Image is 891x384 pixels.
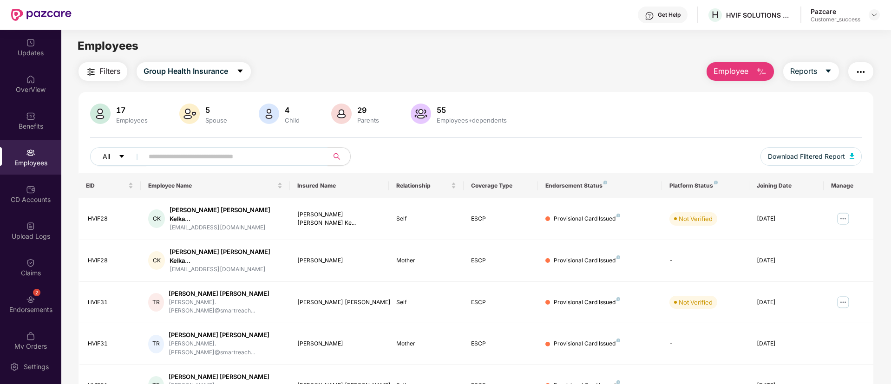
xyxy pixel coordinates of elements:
span: caret-down [236,67,244,76]
div: [PERSON_NAME] [297,256,382,265]
div: Employees [114,117,150,124]
div: [PERSON_NAME] [PERSON_NAME] Ke... [297,210,382,228]
img: svg+xml;base64,PHN2ZyBpZD0iTXlfT3JkZXJzIiBkYXRhLW5hbWU9Ik15IE9yZGVycyIgeG1sbnM9Imh0dHA6Ly93d3cudz... [26,332,35,341]
span: Relationship [396,182,449,189]
th: Relationship [389,173,463,198]
div: 55 [435,105,509,115]
img: manageButton [836,295,851,310]
div: Self [396,298,456,307]
div: HVIF28 [88,215,133,223]
div: Not Verified [679,298,713,307]
div: [DATE] [757,298,816,307]
img: svg+xml;base64,PHN2ZyB4bWxucz0iaHR0cDovL3d3dy53My5vcmcvMjAwMC9zdmciIHhtbG5zOnhsaW5rPSJodHRwOi8vd3... [756,66,767,78]
th: Insured Name [290,173,389,198]
div: 4 [283,105,301,115]
div: [DATE] [757,256,816,265]
img: svg+xml;base64,PHN2ZyB4bWxucz0iaHR0cDovL3d3dy53My5vcmcvMjAwMC9zdmciIHdpZHRoPSIyNCIgaGVpZ2h0PSIyNC... [85,66,97,78]
div: [DATE] [757,215,816,223]
div: 29 [355,105,381,115]
th: EID [79,173,141,198]
div: [PERSON_NAME] [PERSON_NAME] [297,298,382,307]
img: svg+xml;base64,PHN2ZyB4bWxucz0iaHR0cDovL3d3dy53My5vcmcvMjAwMC9zdmciIHhtbG5zOnhsaW5rPSJodHRwOi8vd3... [259,104,279,124]
th: Coverage Type [464,173,538,198]
div: [PERSON_NAME].[PERSON_NAME]@smartreach... [169,298,282,316]
div: Settings [21,362,52,371]
div: Provisional Card Issued [554,339,620,348]
div: HVIF31 [88,298,133,307]
img: svg+xml;base64,PHN2ZyBpZD0iU2V0dGluZy0yMHgyMCIgeG1sbnM9Imh0dHA6Ly93d3cudzMub3JnLzIwMDAvc3ZnIiB3aW... [10,362,19,371]
th: Joining Date [749,173,824,198]
img: svg+xml;base64,PHN2ZyB4bWxucz0iaHR0cDovL3d3dy53My5vcmcvMjAwMC9zdmciIHdpZHRoPSI4IiBoZWlnaHQ9IjgiIH... [603,181,607,184]
img: svg+xml;base64,PHN2ZyB4bWxucz0iaHR0cDovL3d3dy53My5vcmcvMjAwMC9zdmciIHdpZHRoPSIyNCIgaGVpZ2h0PSIyNC... [855,66,866,78]
img: svg+xml;base64,PHN2ZyB4bWxucz0iaHR0cDovL3d3dy53My5vcmcvMjAwMC9zdmciIHdpZHRoPSI4IiBoZWlnaHQ9IjgiIH... [616,338,620,342]
div: Mother [396,256,456,265]
span: Reports [790,65,817,77]
img: New Pazcare Logo [11,9,72,21]
div: ESCP [471,298,531,307]
img: svg+xml;base64,PHN2ZyB4bWxucz0iaHR0cDovL3d3dy53My5vcmcvMjAwMC9zdmciIHhtbG5zOnhsaW5rPSJodHRwOi8vd3... [90,104,111,124]
span: H [712,9,719,20]
div: Pazcare [811,7,860,16]
div: [PERSON_NAME] [PERSON_NAME] Kelka... [170,206,282,223]
img: svg+xml;base64,PHN2ZyBpZD0iQmVuZWZpdHMiIHhtbG5zPSJodHRwOi8vd3d3LnczLm9yZy8yMDAwL3N2ZyIgd2lkdGg9Ij... [26,111,35,121]
div: [EMAIL_ADDRESS][DOMAIN_NAME] [170,223,282,232]
div: ESCP [471,339,531,348]
div: [PERSON_NAME] [PERSON_NAME] [169,331,282,339]
button: Allcaret-down [90,147,147,166]
button: Group Health Insurancecaret-down [137,62,251,81]
button: Reportscaret-down [783,62,839,81]
div: [EMAIL_ADDRESS][DOMAIN_NAME] [170,265,282,274]
div: Endorsement Status [545,182,655,189]
img: svg+xml;base64,PHN2ZyB4bWxucz0iaHR0cDovL3d3dy53My5vcmcvMjAwMC9zdmciIHhtbG5zOnhsaW5rPSJodHRwOi8vd3... [179,104,200,124]
img: svg+xml;base64,PHN2ZyBpZD0iSGVscC0zMngzMiIgeG1sbnM9Imh0dHA6Ly93d3cudzMub3JnLzIwMDAvc3ZnIiB3aWR0aD... [645,11,654,20]
span: All [103,151,110,162]
img: svg+xml;base64,PHN2ZyBpZD0iQ0RfQWNjb3VudHMiIGRhdGEtbmFtZT0iQ0QgQWNjb3VudHMiIHhtbG5zPSJodHRwOi8vd3... [26,185,35,194]
span: Employee Name [148,182,275,189]
img: svg+xml;base64,PHN2ZyB4bWxucz0iaHR0cDovL3d3dy53My5vcmcvMjAwMC9zdmciIHdpZHRoPSI4IiBoZWlnaHQ9IjgiIH... [616,380,620,384]
div: CK [148,209,165,228]
div: Parents [355,117,381,124]
img: svg+xml;base64,PHN2ZyB4bWxucz0iaHR0cDovL3d3dy53My5vcmcvMjAwMC9zdmciIHdpZHRoPSI4IiBoZWlnaHQ9IjgiIH... [616,255,620,259]
div: [DATE] [757,339,816,348]
button: search [328,147,351,166]
img: svg+xml;base64,PHN2ZyBpZD0iRW1wbG95ZWVzIiB4bWxucz0iaHR0cDovL3d3dy53My5vcmcvMjAwMC9zdmciIHdpZHRoPS... [26,148,35,157]
div: Provisional Card Issued [554,298,620,307]
button: Filters [79,62,127,81]
img: manageButton [836,211,851,226]
div: Self [396,215,456,223]
div: [PERSON_NAME] [PERSON_NAME] [169,372,282,381]
div: 17 [114,105,150,115]
img: svg+xml;base64,PHN2ZyB4bWxucz0iaHR0cDovL3d3dy53My5vcmcvMjAwMC9zdmciIHhtbG5zOnhsaW5rPSJodHRwOi8vd3... [850,153,854,159]
span: caret-down [825,67,832,76]
div: Provisional Card Issued [554,215,620,223]
div: CK [148,251,165,270]
div: [PERSON_NAME] [297,339,382,348]
div: Customer_success [811,16,860,23]
img: svg+xml;base64,PHN2ZyBpZD0iQ2xhaW0iIHhtbG5zPSJodHRwOi8vd3d3LnczLm9yZy8yMDAwL3N2ZyIgd2lkdGg9IjIwIi... [26,258,35,267]
div: ESCP [471,256,531,265]
div: [PERSON_NAME] [PERSON_NAME] Kelka... [170,247,282,265]
img: svg+xml;base64,PHN2ZyBpZD0iVXBkYXRlZCIgeG1sbnM9Imh0dHA6Ly93d3cudzMub3JnLzIwMDAvc3ZnIiB3aWR0aD0iMj... [26,38,35,47]
span: Download Filtered Report [768,151,845,162]
div: ESCP [471,215,531,223]
div: Not Verified [679,214,713,223]
div: HVIF SOLUTIONS PRIVATE LIMITED [726,11,791,20]
span: Filters [99,65,120,77]
span: caret-down [118,153,125,161]
td: - [662,323,749,365]
img: svg+xml;base64,PHN2ZyBpZD0iRW5kb3JzZW1lbnRzIiB4bWxucz0iaHR0cDovL3d3dy53My5vcmcvMjAwMC9zdmciIHdpZH... [26,295,35,304]
img: svg+xml;base64,PHN2ZyBpZD0iVXBsb2FkX0xvZ3MiIGRhdGEtbmFtZT0iVXBsb2FkIExvZ3MiIHhtbG5zPSJodHRwOi8vd3... [26,221,35,231]
div: TR [148,293,164,312]
span: Employees [78,39,138,52]
img: svg+xml;base64,PHN2ZyB4bWxucz0iaHR0cDovL3d3dy53My5vcmcvMjAwMC9zdmciIHdpZHRoPSI4IiBoZWlnaHQ9IjgiIH... [714,181,718,184]
div: [PERSON_NAME] [PERSON_NAME] [169,289,282,298]
div: Get Help [658,11,681,19]
img: svg+xml;base64,PHN2ZyB4bWxucz0iaHR0cDovL3d3dy53My5vcmcvMjAwMC9zdmciIHhtbG5zOnhsaW5rPSJodHRwOi8vd3... [411,104,431,124]
div: Provisional Card Issued [554,256,620,265]
div: Mother [396,339,456,348]
img: svg+xml;base64,PHN2ZyBpZD0iRHJvcGRvd24tMzJ4MzIiIHhtbG5zPSJodHRwOi8vd3d3LnczLm9yZy8yMDAwL3N2ZyIgd2... [871,11,878,19]
div: HVIF28 [88,256,133,265]
span: Group Health Insurance [144,65,228,77]
div: Spouse [203,117,229,124]
div: HVIF31 [88,339,133,348]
